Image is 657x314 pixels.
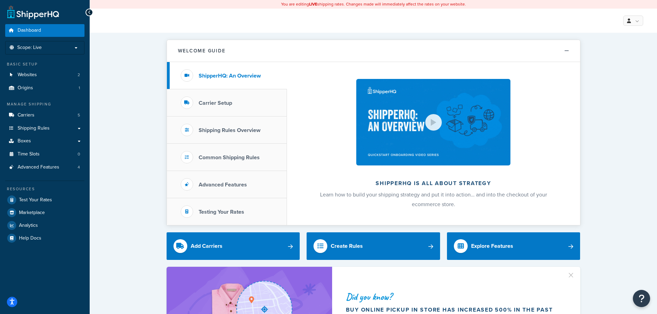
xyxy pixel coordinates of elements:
h3: Common Shipping Rules [199,154,260,161]
li: Time Slots [5,148,84,161]
span: Learn how to build your shipping strategy and put it into action… and into the checkout of your e... [320,191,547,208]
li: Origins [5,82,84,94]
span: Shipping Rules [18,125,50,131]
a: Marketplace [5,206,84,219]
span: 2 [78,72,80,78]
a: Boxes [5,135,84,148]
button: Welcome Guide [167,40,580,62]
span: Help Docs [19,235,41,241]
div: Add Carriers [191,241,222,251]
div: Explore Features [471,241,513,251]
a: Add Carriers [167,232,300,260]
a: Carriers5 [5,109,84,122]
a: Websites2 [5,69,84,81]
h3: ShipperHQ: An Overview [199,73,261,79]
a: Create Rules [307,232,440,260]
span: 5 [78,112,80,118]
span: Scope: Live [17,45,42,51]
div: Resources [5,186,84,192]
span: 1 [79,85,80,91]
li: Websites [5,69,84,81]
span: Test Your Rates [19,197,52,203]
h3: Carrier Setup [199,100,232,106]
a: Test Your Rates [5,194,84,206]
span: Origins [18,85,33,91]
img: ShipperHQ is all about strategy [356,79,510,165]
span: 4 [78,164,80,170]
div: Did you know? [346,292,564,302]
span: Carriers [18,112,34,118]
a: Dashboard [5,24,84,37]
a: Analytics [5,219,84,232]
a: Origins1 [5,82,84,94]
div: Create Rules [331,241,363,251]
span: Time Slots [18,151,40,157]
h3: Advanced Features [199,182,247,188]
h2: ShipperHQ is all about strategy [305,180,562,186]
span: 0 [78,151,80,157]
div: Basic Setup [5,61,84,67]
span: Advanced Features [18,164,59,170]
div: Manage Shipping [5,101,84,107]
b: LIVE [309,1,317,7]
a: Explore Features [447,232,580,260]
a: Help Docs [5,232,84,244]
h3: Testing Your Rates [199,209,244,215]
li: Carriers [5,109,84,122]
span: Marketplace [19,210,45,216]
span: Analytics [19,223,38,229]
li: Advanced Features [5,161,84,174]
span: Websites [18,72,37,78]
span: Boxes [18,138,31,144]
a: Time Slots0 [5,148,84,161]
button: Open Resource Center [633,290,650,307]
span: Dashboard [18,28,41,33]
a: Advanced Features4 [5,161,84,174]
h3: Shipping Rules Overview [199,127,260,133]
h2: Welcome Guide [178,48,226,53]
a: Shipping Rules [5,122,84,135]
